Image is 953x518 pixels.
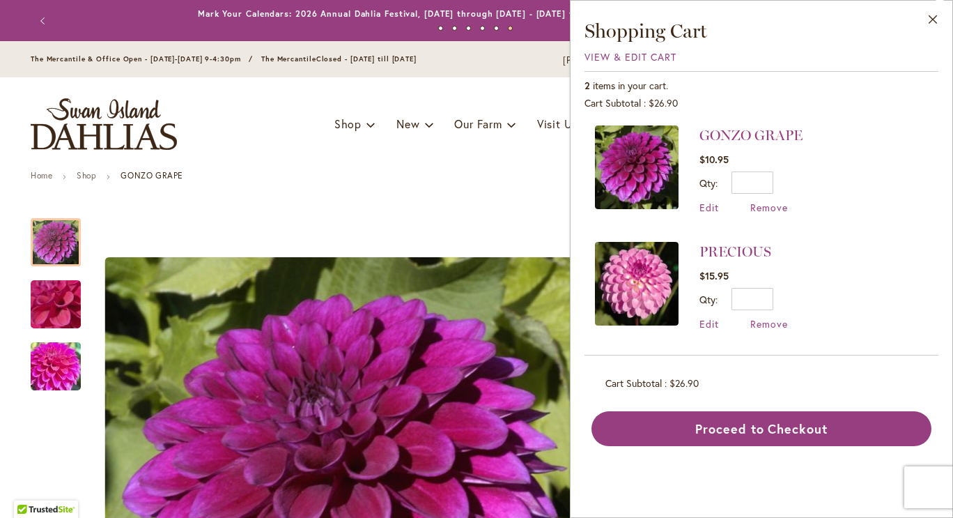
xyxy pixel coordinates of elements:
a: PRECIOUS [595,242,679,330]
iframe: Launch Accessibility Center [10,469,49,508]
button: 4 of 6 [480,26,485,31]
a: Home [31,170,52,181]
div: GONZO GRAPE [31,204,95,266]
span: The Mercantile & Office Open - [DATE]-[DATE] 9-4:30pm / The Mercantile [31,54,316,63]
a: Mark Your Calendars: 2026 Annual Dahlia Festival, [DATE] through [DATE] - [DATE] through [DATE] (... [198,8,755,19]
img: GONZO GRAPE [6,329,106,404]
strong: GONZO GRAPE [121,170,183,181]
div: GONZO GRAPE [31,328,81,390]
span: Closed - [DATE] till [DATE] [316,54,417,63]
button: 3 of 6 [466,26,471,31]
img: GONZO GRAPE [595,125,679,209]
a: [PHONE_NUMBER] [563,54,647,68]
span: $26.90 [669,376,699,390]
span: New [396,116,419,131]
span: Cart Subtotal [584,96,641,109]
span: 2 [584,79,590,92]
button: 5 of 6 [494,26,499,31]
span: $10.95 [699,153,729,166]
a: Remove [750,317,788,330]
span: Our Farm [454,116,502,131]
span: $15.95 [699,269,729,282]
span: Visit Us [537,116,578,131]
button: 1 of 6 [438,26,443,31]
span: Cart Subtotal [605,376,662,390]
a: Remove [750,201,788,214]
a: Shop [77,170,96,181]
a: Edit [699,201,719,214]
div: GONZO GRAPE [31,266,95,328]
span: items in your cart. [593,79,668,92]
button: 6 of 6 [508,26,513,31]
img: GONZO GRAPE [6,267,106,342]
span: $26.90 [649,96,678,109]
label: Qty [699,293,718,306]
span: Shop [334,116,362,131]
label: Qty [699,176,718,190]
button: 2 of 6 [452,26,457,31]
button: Proceed to Checkout [591,411,931,446]
a: GONZO GRAPE [595,125,679,214]
a: store logo [31,98,177,150]
a: View & Edit Cart [584,50,676,63]
a: GONZO GRAPE [699,127,803,144]
button: Previous [31,7,59,35]
a: Edit [699,317,719,330]
img: PRECIOUS [595,242,679,326]
a: PRECIOUS [699,243,771,260]
span: Shopping Cart [584,19,707,43]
